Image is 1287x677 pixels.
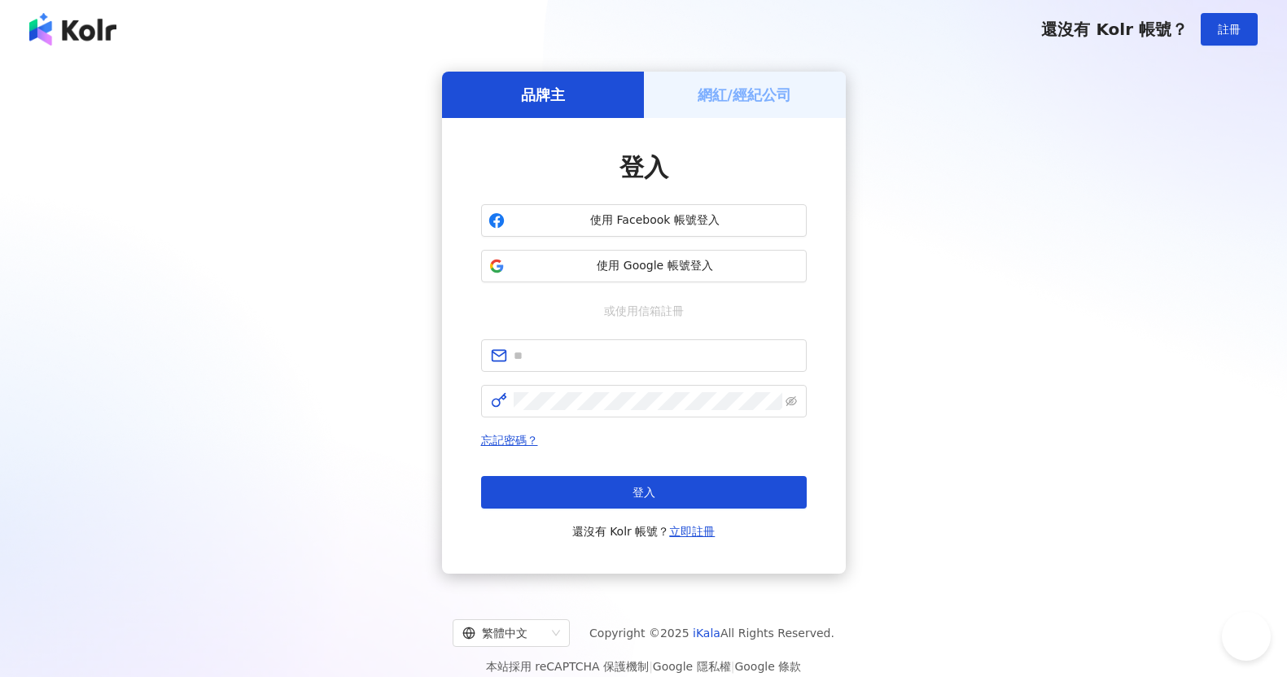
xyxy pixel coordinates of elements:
span: 註冊 [1218,23,1241,36]
iframe: Help Scout Beacon - Open [1222,612,1271,661]
span: 還沒有 Kolr 帳號？ [1041,20,1188,39]
h5: 網紅/經紀公司 [698,85,791,105]
span: 使用 Facebook 帳號登入 [511,212,799,229]
span: 或使用信箱註冊 [593,302,695,320]
a: 立即註冊 [669,525,715,538]
a: 忘記密碼？ [481,434,538,447]
h5: 品牌主 [521,85,565,105]
button: 使用 Facebook 帳號登入 [481,204,807,237]
span: 登入 [619,153,668,181]
span: 登入 [633,486,655,499]
button: 登入 [481,476,807,509]
span: 還沒有 Kolr 帳號？ [572,522,716,541]
button: 使用 Google 帳號登入 [481,250,807,282]
span: 本站採用 reCAPTCHA 保護機制 [486,657,801,676]
span: | [649,660,653,673]
a: iKala [693,627,720,640]
span: eye-invisible [786,395,797,407]
button: 註冊 [1201,13,1258,46]
a: Google 隱私權 [653,660,731,673]
div: 繁體中文 [462,620,545,646]
span: | [731,660,735,673]
img: logo [29,13,116,46]
a: Google 條款 [734,660,801,673]
span: 使用 Google 帳號登入 [511,258,799,274]
span: Copyright © 2025 All Rights Reserved. [589,623,834,643]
